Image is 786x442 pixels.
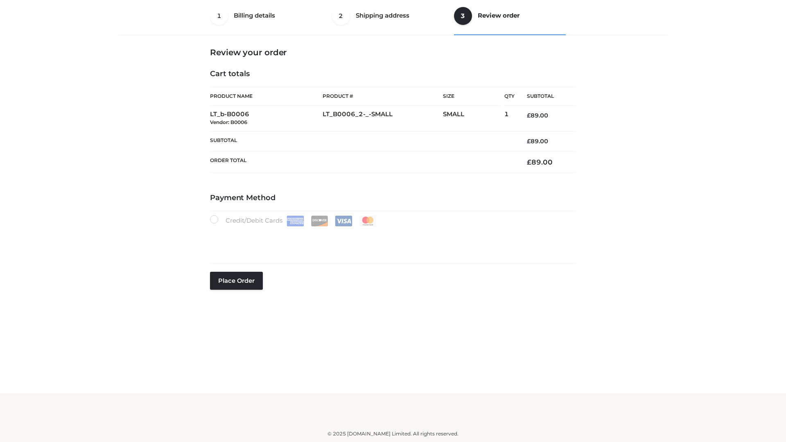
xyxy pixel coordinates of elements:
img: Mastercard [359,216,377,226]
th: Subtotal [515,87,576,106]
th: Product Name [210,87,323,106]
th: Qty [504,87,515,106]
td: SMALL [443,106,504,131]
th: Size [443,87,500,106]
img: Visa [335,216,352,226]
img: Discover [311,216,328,226]
th: Order Total [210,151,515,173]
bdi: 89.00 [527,112,548,119]
bdi: 89.00 [527,158,553,166]
td: LT_B0006_2-_-SMALL [323,106,443,131]
label: Credit/Debit Cards [210,215,377,226]
small: Vendor: B0006 [210,119,247,125]
iframe: Secure payment input frame [208,225,574,255]
h4: Payment Method [210,194,576,203]
span: £ [527,158,531,166]
td: LT_b-B0006 [210,106,323,131]
bdi: 89.00 [527,138,548,145]
img: Amex [287,216,304,226]
th: Product # [323,87,443,106]
button: Place order [210,272,263,290]
h4: Cart totals [210,70,576,79]
span: £ [527,112,531,119]
td: 1 [504,106,515,131]
span: £ [527,138,531,145]
h3: Review your order [210,47,576,57]
div: © 2025 [DOMAIN_NAME] Limited. All rights reserved. [122,430,664,438]
th: Subtotal [210,131,515,151]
